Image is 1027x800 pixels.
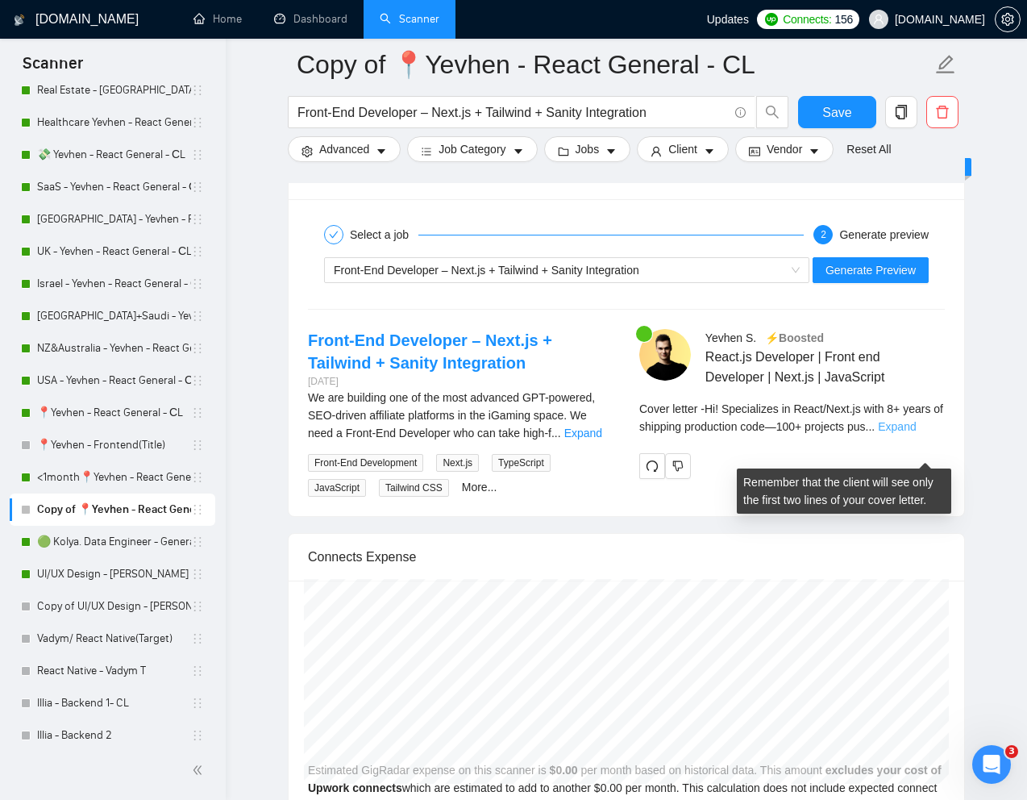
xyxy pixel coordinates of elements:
[822,102,851,123] span: Save
[10,171,215,203] li: SaaS - Yevhen - React General - СL
[191,439,204,452] span: holder
[407,136,537,162] button: barsJob Categorycaret-down
[10,494,215,526] li: Copy of 📍Yevhen - React General - СL
[10,235,215,268] li: UK - Yevhen - React General - СL
[605,145,617,157] span: caret-down
[192,762,208,778] span: double-left
[637,136,729,162] button: userClientcaret-down
[191,600,204,613] span: holder
[846,140,891,158] a: Reset All
[10,526,215,558] li: 🟢 Kolya. Data Engineer - General
[421,145,432,157] span: bars
[995,13,1021,26] a: setting
[798,96,876,128] button: Save
[886,105,917,119] span: copy
[37,655,191,687] a: React Native - Vadym T
[551,427,561,440] span: ...
[37,397,191,429] a: 📍Yevhen - React General - СL
[37,171,191,203] a: SaaS - Yevhen - React General - СL
[756,96,788,128] button: search
[813,257,929,283] button: Generate Preview
[10,106,215,139] li: Healthcare Yevhen - React General - СL
[10,74,215,106] li: Real Estate - Yevhen - React General - СL
[809,145,820,157] span: caret-down
[37,623,191,655] a: Vadym/ React Native(Target)
[10,719,215,752] li: Illia - Backend 2
[995,6,1021,32] button: setting
[576,140,600,158] span: Jobs
[10,623,215,655] li: Vadym/ React Native(Target)
[10,655,215,687] li: React Native - Vadym T
[191,245,204,258] span: holder
[436,454,479,472] span: Next.js
[191,374,204,387] span: holder
[705,347,897,387] span: React.js Developer | Front end Developer | Next.js | JavaScript
[10,332,215,365] li: NZ&Australia - Yevhen - React General - СL
[191,84,204,97] span: holder
[308,454,423,472] span: Front-End Development
[737,469,951,514] div: Remember that the client will see only the first two lines of your cover letter.
[37,235,191,268] a: UK - Yevhen - React General - СL
[10,300,215,332] li: UAE+Saudi - Yevhen - React General - СL
[308,391,595,440] span: We are building one of the most advanced GPT-powered, SEO-driven affiliate platforms in the iGami...
[866,420,875,433] span: ...
[37,332,191,365] a: NZ&Australia - Yevhen - React General - СL
[191,213,204,226] span: holder
[10,590,215,623] li: Copy of UI/UX Design - Mariana Derevianko
[10,365,215,397] li: USA - Yevhen - React General - СL
[996,13,1020,26] span: setting
[544,136,631,162] button: folderJobscaret-down
[297,102,728,123] input: Search Freelance Jobs...
[10,268,215,300] li: Israel - Yevhen - React General - СL
[308,389,613,442] div: We are building one of the most advanced GPT-powered, SEO-driven affiliate platforms in the iGami...
[927,105,958,119] span: delete
[672,460,684,473] span: dislike
[749,145,760,157] span: idcard
[350,225,418,244] div: Select a job
[329,230,339,240] span: check
[191,697,204,710] span: holder
[288,136,401,162] button: settingAdvancedcaret-down
[651,145,662,157] span: user
[639,400,945,435] div: Remember that the client will see only the first two lines of your cover letter.
[513,145,524,157] span: caret-down
[319,140,369,158] span: Advanced
[705,331,756,344] span: Yevhen S .
[821,229,826,240] span: 2
[191,471,204,484] span: holder
[37,461,191,494] a: <1month📍Yevhen - React General - СL
[439,140,505,158] span: Job Category
[462,481,497,494] a: More...
[639,402,943,433] span: Cover letter - Hi! Specializes in React/Next.js with 8+ years of shipping production code—100+ pr...
[37,526,191,558] a: 🟢 Kolya. Data Engineer - General
[297,44,932,85] input: Scanner name...
[191,729,204,742] span: holder
[191,148,204,161] span: holder
[558,145,569,157] span: folder
[839,225,929,244] div: Generate preview
[757,105,788,119] span: search
[191,342,204,355] span: holder
[885,96,917,128] button: copy
[37,558,191,590] a: UI/UX Design - [PERSON_NAME]
[37,106,191,139] a: Healthcare Yevhen - React General - СL
[308,534,945,580] div: Connects Expense
[191,181,204,194] span: holder
[308,331,552,372] a: Front-End Developer – Next.js + Tailwind + Sanity Integration
[37,300,191,332] a: [GEOGRAPHIC_DATA]+Saudi - Yevhen - React General - СL
[308,764,942,794] b: excludes your cost of Upwork connects
[926,96,958,128] button: delete
[10,139,215,171] li: 💸 Yevhen - React General - СL
[193,12,242,26] a: homeHome
[308,374,613,390] div: [DATE]
[825,261,916,279] span: Generate Preview
[735,107,746,118] span: info-circle
[376,145,387,157] span: caret-down
[878,420,916,433] a: Expand
[639,453,665,479] button: redo
[14,7,25,33] img: logo
[10,203,215,235] li: Switzerland - Yevhen - React General - СL
[37,719,191,752] a: Illia - Backend 2
[564,427,602,440] a: Expand
[379,479,449,497] span: Tailwind CSS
